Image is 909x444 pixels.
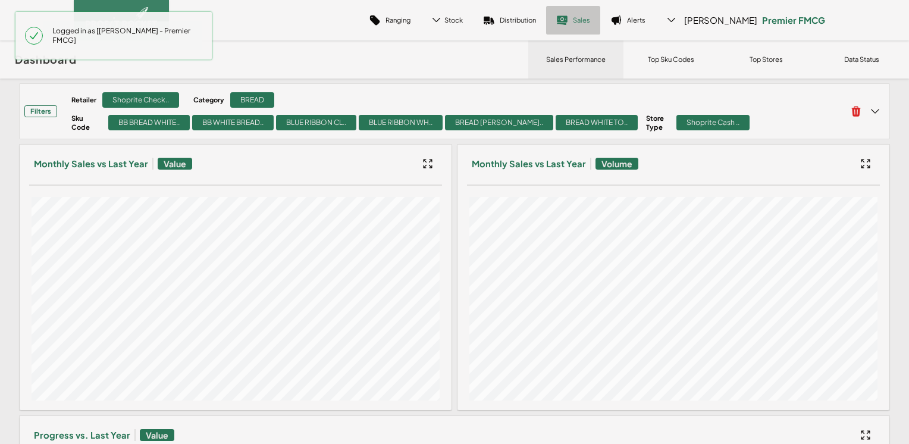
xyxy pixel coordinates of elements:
[34,429,130,441] h3: Progress vs. Last Year
[595,158,638,170] span: Volume
[158,158,192,170] span: Value
[546,55,606,64] p: Sales Performance
[108,115,190,130] div: BB BREAD WHITE..
[648,55,694,64] p: Top Sku Codes
[359,6,421,35] a: Ranging
[444,15,463,24] span: Stock
[546,6,600,35] a: Sales
[500,15,536,24] p: Distribution
[140,429,174,441] span: Value
[193,95,224,104] h4: Category
[359,115,443,130] div: BLUE RIBBON WH..
[445,115,553,130] div: BREAD [PERSON_NAME]..
[556,115,638,130] div: BREAD WHITE TO..
[472,158,586,170] h3: Monthly Sales vs Last Year
[750,55,783,64] p: Top Stores
[24,105,57,117] h3: Filters
[102,92,179,108] div: Shoprite Check..
[844,55,879,64] p: Data Status
[627,15,645,24] p: Alerts
[230,92,274,108] div: BREAD
[71,114,102,132] h4: Sku Code
[71,95,96,104] h4: Retailer
[600,6,656,35] a: Alerts
[684,14,757,26] span: [PERSON_NAME]
[762,14,825,26] p: Premier FMCG
[676,115,750,130] div: Shoprite Cash ..
[192,115,274,130] div: BB WHITE BREAD..
[646,114,670,132] h4: Store Type
[276,115,356,130] div: BLUE RIBBON CL..
[473,6,546,35] a: Distribution
[385,15,410,24] p: Ranging
[43,21,202,50] span: Logged in as [[PERSON_NAME] - Premier FMCG]
[86,7,157,33] img: image
[34,158,148,170] h3: Monthly Sales vs Last Year
[573,15,590,24] p: Sales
